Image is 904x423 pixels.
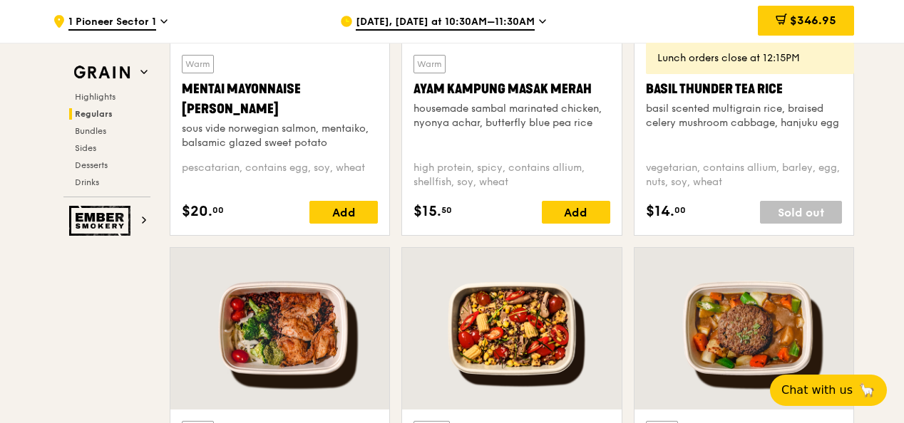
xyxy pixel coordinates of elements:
[674,204,686,216] span: 00
[309,201,378,224] div: Add
[781,382,853,399] span: Chat with us
[414,55,446,73] div: Warm
[75,109,113,119] span: Regulars
[646,201,674,222] span: $14.
[182,55,214,73] div: Warm
[770,375,887,406] button: Chat with us🦙
[75,160,108,170] span: Desserts
[414,102,610,130] div: housemade sambal marinated chicken, nyonya achar, butterfly blue pea rice
[646,161,842,189] div: vegetarian, contains allium, barley, egg, nuts, soy, wheat
[646,102,842,130] div: basil scented multigrain rice, braised celery mushroom cabbage, hanjuku egg
[542,201,610,224] div: Add
[75,126,106,136] span: Bundles
[75,92,115,102] span: Highlights
[760,201,842,224] div: Sold out
[414,201,441,222] span: $15.
[441,204,452,216] span: 50
[790,14,836,27] span: $346.95
[182,161,378,189] div: pescatarian, contains egg, soy, wheat
[858,382,875,399] span: 🦙
[657,51,843,66] div: Lunch orders close at 12:15PM
[75,143,96,153] span: Sides
[69,206,135,236] img: Ember Smokery web logo
[182,201,212,222] span: $20.
[646,79,842,99] div: Basil Thunder Tea Rice
[356,15,535,31] span: [DATE], [DATE] at 10:30AM–11:30AM
[182,122,378,150] div: sous vide norwegian salmon, mentaiko, balsamic glazed sweet potato
[414,79,610,99] div: Ayam Kampung Masak Merah
[69,60,135,85] img: Grain web logo
[212,204,224,216] span: 00
[75,177,99,187] span: Drinks
[182,79,378,119] div: Mentai Mayonnaise [PERSON_NAME]
[414,161,610,189] div: high protein, spicy, contains allium, shellfish, soy, wheat
[68,15,156,31] span: 1 Pioneer Sector 1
